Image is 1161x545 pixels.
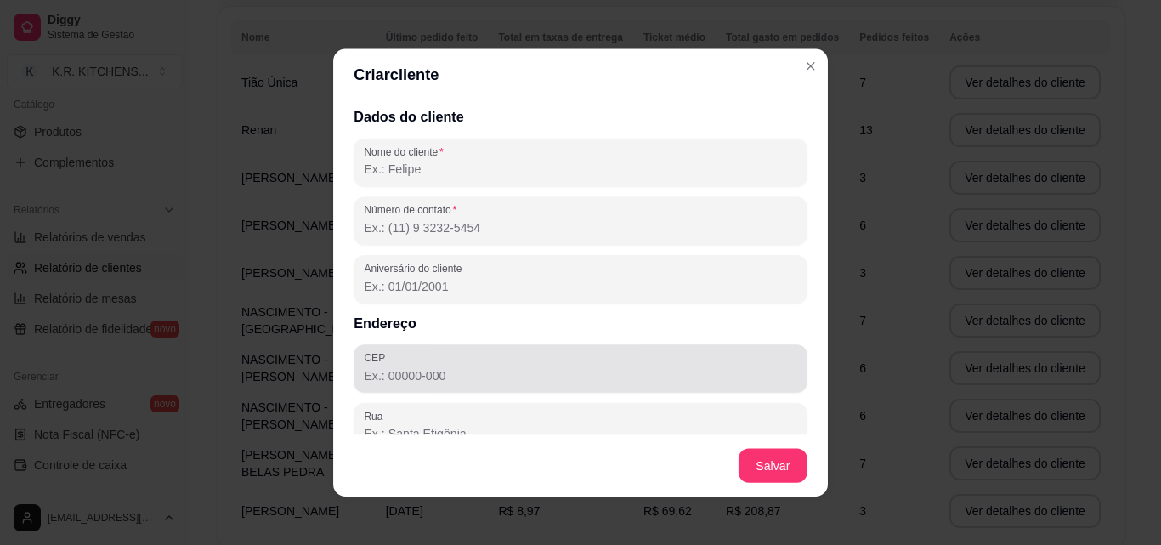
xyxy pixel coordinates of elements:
[364,277,796,294] input: Aniversário do cliente
[364,350,391,365] label: CEP
[364,261,467,275] label: Aniversário do cliente
[364,219,796,236] input: Número de contato
[739,448,807,482] button: Salvar
[364,425,796,442] input: Rua
[354,313,807,333] h2: Endereço
[797,52,824,79] button: Close
[354,107,807,128] h2: Dados do cliente
[364,144,449,158] label: Nome do cliente
[364,161,796,178] input: Nome do cliente
[364,366,796,383] input: CEP
[364,202,462,217] label: Número de contato
[333,48,828,100] header: Criar cliente
[364,409,388,423] label: Rua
